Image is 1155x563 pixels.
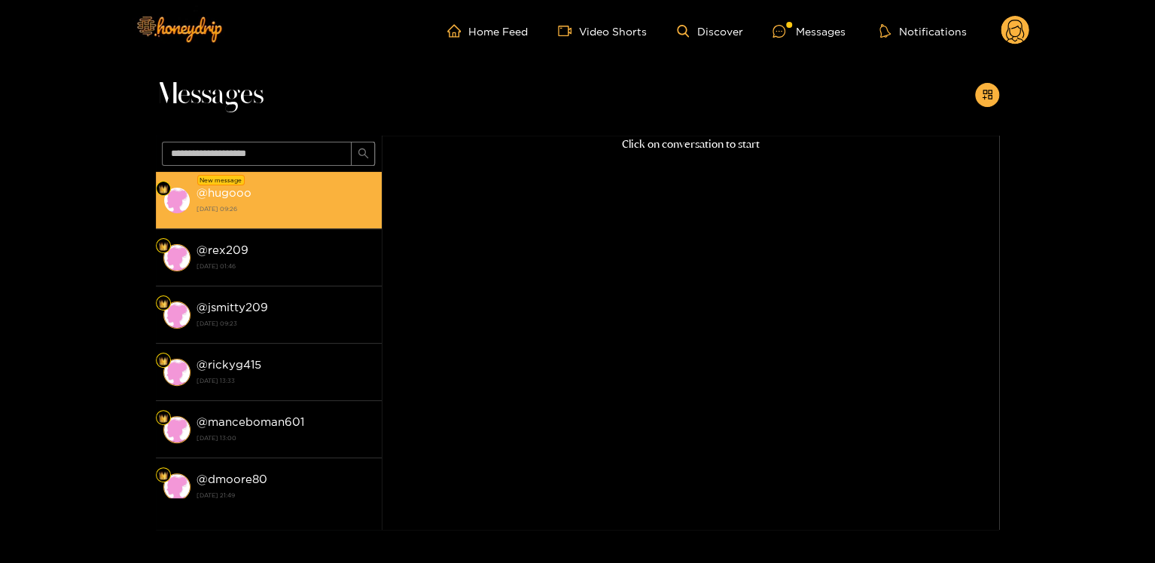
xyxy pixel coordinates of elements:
[197,186,251,199] strong: @ hugooo
[163,473,190,500] img: conversation
[677,25,742,38] a: Discover
[163,187,190,214] img: conversation
[197,415,304,428] strong: @ manceboman601
[197,431,374,445] strong: [DATE] 13:00
[447,24,468,38] span: home
[163,244,190,271] img: conversation
[197,259,374,273] strong: [DATE] 01:46
[558,24,647,38] a: Video Shorts
[159,356,168,366] img: Fan Level
[163,359,190,386] img: conversation
[197,202,374,216] strong: [DATE] 09:26
[197,488,374,502] strong: [DATE] 21:49
[197,317,374,330] strong: [DATE] 09:23
[159,414,168,423] img: Fan Level
[358,148,369,161] span: search
[773,23,845,40] div: Messages
[159,185,168,194] img: Fan Level
[197,473,267,485] strong: @ dmoore80
[159,242,168,251] img: Fan Level
[875,23,971,38] button: Notifications
[197,301,268,314] strong: @ jsmitty209
[558,24,579,38] span: video-camera
[351,142,375,166] button: search
[197,358,261,371] strong: @ rickyg415
[975,83,999,107] button: appstore-add
[163,301,190,329] img: conversation
[197,374,374,387] strong: [DATE] 13:33
[159,471,168,480] img: Fan Level
[163,416,190,443] img: conversation
[197,243,248,256] strong: @ rex209
[982,89,993,102] span: appstore-add
[156,77,264,113] span: Messages
[197,175,245,185] div: New message
[447,24,528,38] a: Home Feed
[159,299,168,308] img: Fan Level
[382,136,999,153] p: Click on conversation to start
